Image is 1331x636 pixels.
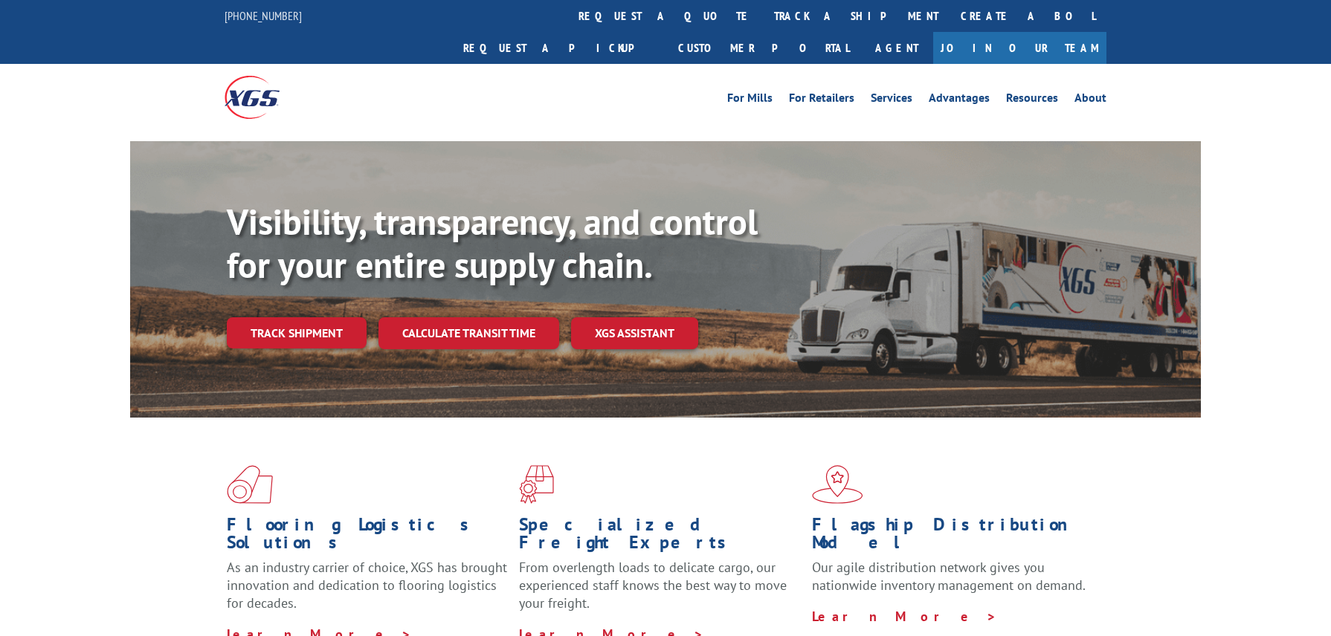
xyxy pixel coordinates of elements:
[227,465,273,504] img: xgs-icon-total-supply-chain-intelligence-red
[571,317,698,349] a: XGS ASSISTANT
[227,559,507,611] span: As an industry carrier of choice, XGS has brought innovation and dedication to flooring logistics...
[727,92,773,108] a: For Mills
[1006,92,1058,108] a: Resources
[519,465,554,504] img: xgs-icon-focused-on-flooring-red
[227,198,758,288] b: Visibility, transparency, and control for your entire supply chain.
[452,32,667,64] a: Request a pickup
[871,92,912,108] a: Services
[519,516,800,559] h1: Specialized Freight Experts
[667,32,860,64] a: Customer Portal
[933,32,1106,64] a: Join Our Team
[227,516,508,559] h1: Flooring Logistics Solutions
[812,608,997,625] a: Learn More >
[378,317,559,349] a: Calculate transit time
[225,8,302,23] a: [PHONE_NUMBER]
[789,92,854,108] a: For Retailers
[812,516,1093,559] h1: Flagship Distribution Model
[1074,92,1106,108] a: About
[519,559,800,625] p: From overlength loads to delicate cargo, our experienced staff knows the best way to move your fr...
[812,559,1086,594] span: Our agile distribution network gives you nationwide inventory management on demand.
[860,32,933,64] a: Agent
[929,92,990,108] a: Advantages
[227,317,367,348] a: Track shipment
[812,465,863,504] img: xgs-icon-flagship-distribution-model-red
